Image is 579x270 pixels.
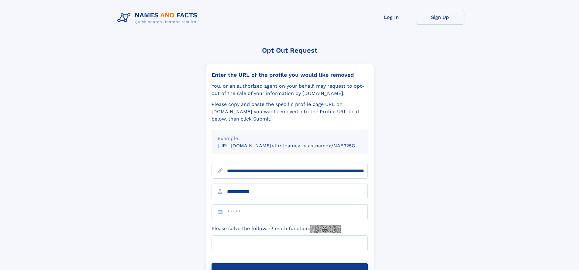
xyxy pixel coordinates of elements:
div: Enter the URL of the profile you would like removed [212,72,368,78]
label: Please solve the following math function: [212,225,341,233]
img: Logo Names and Facts [115,10,202,26]
div: Opt Out Request [205,47,374,54]
div: Example: [218,135,362,142]
a: Log In [367,10,416,25]
div: Please copy and paste the specific profile page URL on [DOMAIN_NAME] you want removed into the Pr... [212,101,368,123]
small: [URL][DOMAIN_NAME]<firstname>_<lastname>/NAF325G-xxxxxxxx [218,143,379,149]
div: You, or an authorized agent on your behalf, may request to opt-out of the sale of your informatio... [212,82,368,97]
a: Sign Up [416,10,464,25]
